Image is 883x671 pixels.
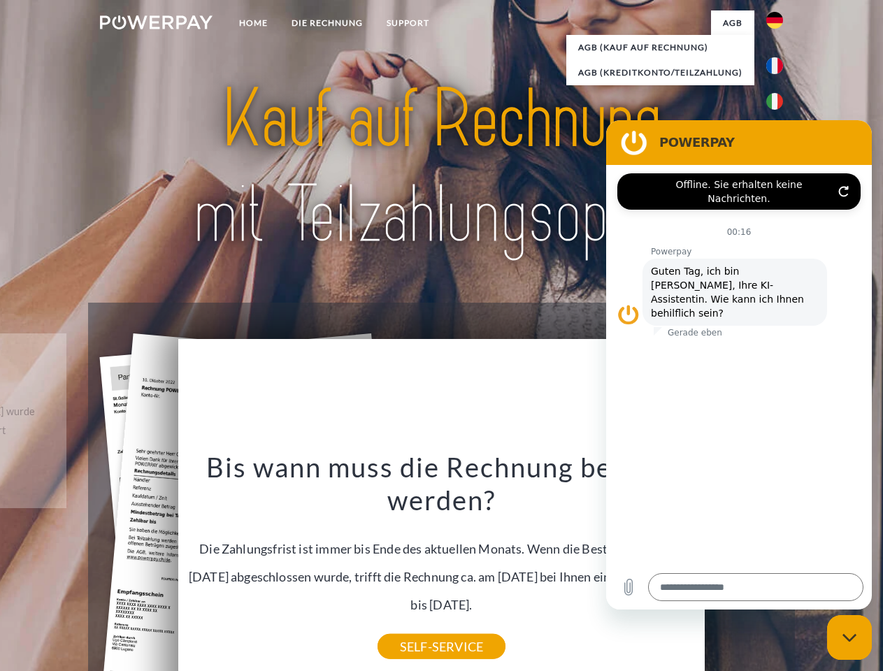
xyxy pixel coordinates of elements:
[187,450,697,647] div: Die Zahlungsfrist ist immer bis Ende des aktuellen Monats. Wenn die Bestellung z.B. am [DATE] abg...
[227,10,280,36] a: Home
[606,120,872,609] iframe: Messaging-Fenster
[766,93,783,110] img: it
[827,615,872,660] iframe: Schaltfläche zum Öffnen des Messaging-Fensters; Konversation läuft
[766,57,783,74] img: fr
[134,67,749,268] img: title-powerpay_de.svg
[711,10,754,36] a: agb
[187,450,697,517] h3: Bis wann muss die Rechnung bezahlt werden?
[566,60,754,85] a: AGB (Kreditkonto/Teilzahlung)
[378,634,505,659] a: SELF-SERVICE
[566,35,754,60] a: AGB (Kauf auf Rechnung)
[100,15,213,29] img: logo-powerpay-white.svg
[375,10,441,36] a: SUPPORT
[766,12,783,29] img: de
[280,10,375,36] a: DIE RECHNUNG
